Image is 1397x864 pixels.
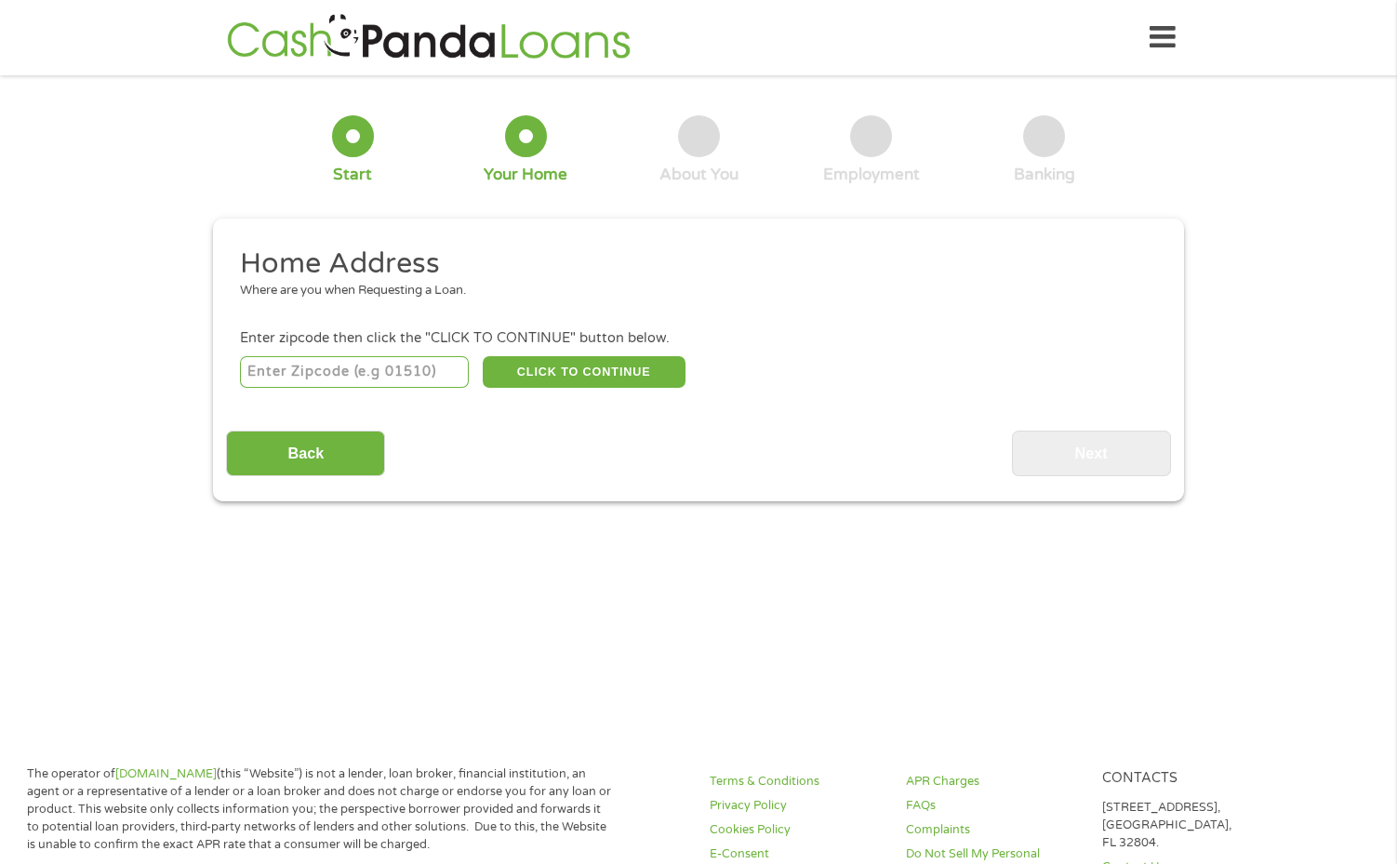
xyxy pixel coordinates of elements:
a: FAQs [906,797,1079,815]
img: GetLoanNow Logo [221,11,636,64]
input: Enter Zipcode (e.g 01510) [240,356,470,388]
input: Next [1012,431,1171,476]
div: Your Home [484,165,567,185]
a: Privacy Policy [710,797,883,815]
h4: Contacts [1102,770,1275,788]
div: Enter zipcode then click the "CLICK TO CONTINUE" button below. [240,328,1157,349]
div: Banking [1014,165,1075,185]
div: Start [333,165,372,185]
div: Where are you when Requesting a Loan. [240,282,1144,300]
button: CLICK TO CONTINUE [483,356,685,388]
div: Employment [823,165,920,185]
a: Terms & Conditions [710,773,883,791]
p: [STREET_ADDRESS], [GEOGRAPHIC_DATA], FL 32804. [1102,799,1275,852]
a: Complaints [906,821,1079,839]
input: Back [226,431,385,476]
a: Cookies Policy [710,821,883,839]
div: About You [659,165,738,185]
h2: Home Address [240,246,1144,283]
a: APR Charges [906,773,1079,791]
p: The operator of (this “Website”) is not a lender, loan broker, financial institution, an agent or... [27,765,615,853]
a: [DOMAIN_NAME] [115,766,217,781]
